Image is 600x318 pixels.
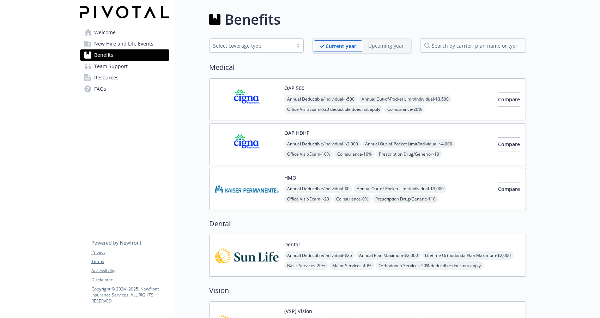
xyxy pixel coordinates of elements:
span: Compare [498,186,520,192]
input: search by carrier, plan name or type [420,38,526,53]
span: Basic Services - 20% [284,261,328,270]
p: Copyright © 2024 - 2025 , Newfront Insurance Services, ALL RIGHTS RESERVED [91,286,169,304]
span: Annual Out-of-Pocket Limit/Individual - $3,500 [359,95,451,103]
a: FAQs [80,83,169,95]
a: Privacy [91,249,169,256]
img: CIGNA carrier logo [215,129,279,159]
span: Office Visit/Exam - 10% [284,150,333,158]
p: Upcoming year [368,42,404,49]
a: Welcome [80,27,169,38]
a: Disclaimer [91,277,169,283]
span: Annual Deductible/Individual - $0 [284,184,352,193]
span: Coinsurance - 10% [334,150,375,158]
span: Team Support [94,61,128,72]
a: New Hire and Life Events [80,38,169,49]
p: Current year [326,42,356,50]
span: Upcoming year [362,40,410,52]
button: Compare [498,137,520,151]
span: Prescription Drug/Generic - $10 [372,194,438,203]
button: OAP HDHP [284,129,310,137]
span: Compare [498,96,520,103]
span: Annual Out-of-Pocket Limit/Individual - $4,000 [362,139,455,148]
h2: Vision [209,285,526,296]
span: FAQs [94,83,106,95]
a: Team Support [80,61,169,72]
span: Coinsurance - 20% [384,105,425,114]
span: New Hire and Life Events [94,38,153,49]
button: (VSP) Vision [284,307,312,315]
span: Office Visit/Exam - $20 deductible does not apply [284,105,383,114]
img: Kaiser Permanente Insurance Company carrier logo [215,174,279,204]
span: Annual Deductible/Individual - $2,000 [284,139,361,148]
span: Coinsurance - 0% [333,194,371,203]
span: Benefits [94,49,113,61]
img: Sun Life Assurance Company of CA (US) carrier logo [215,241,279,271]
span: Major Services - 40% [329,261,374,270]
span: Annual Deductible/Individual - $25 [284,251,355,260]
span: Office Visit/Exam - $20 [284,194,332,203]
h1: Benefits [225,9,280,30]
span: Orthodontia Services - 50% deductible does not apply [376,261,484,270]
a: Resources [80,72,169,83]
h2: Dental [209,218,526,229]
h2: Medical [209,62,526,73]
button: OAP 500 [284,84,304,92]
img: CIGNA carrier logo [215,84,279,114]
span: Lifetime Orthodontia Plan Maximum - $2,000 [422,251,514,260]
span: Prescription Drug/Generic - $10 [376,150,442,158]
button: Compare [498,182,520,196]
span: Annual Out-of-Pocket Limit/Individual - $3,000 [354,184,447,193]
div: Select coverage type [213,42,289,49]
span: Annual Deductible/Individual - $500 [284,95,357,103]
button: HMO [284,174,296,181]
button: Dental [284,241,300,248]
a: Benefits [80,49,169,61]
a: Accessibility [91,268,169,274]
span: Resources [94,72,119,83]
a: Terms [91,258,169,265]
span: Compare [498,141,520,148]
button: Compare [498,92,520,107]
span: Welcome [94,27,116,38]
span: Annual Plan Maximum - $2,000 [356,251,421,260]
